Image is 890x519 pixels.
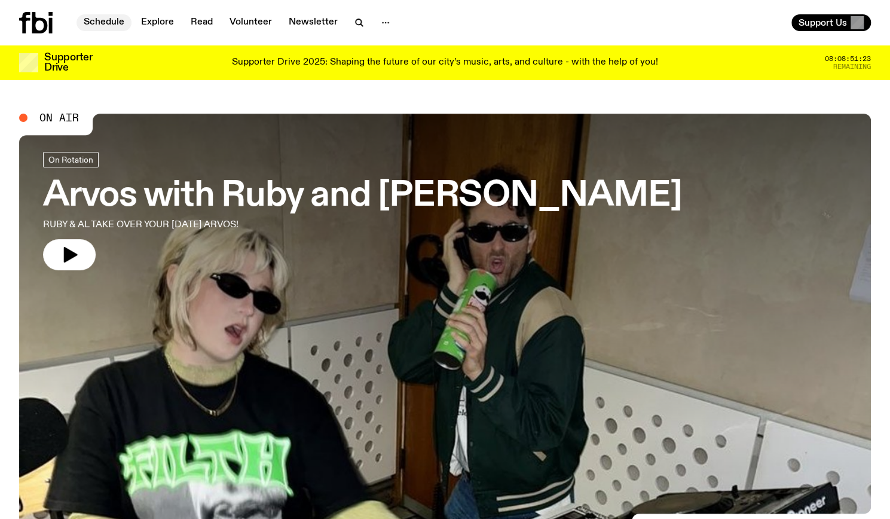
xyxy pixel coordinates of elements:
a: Read [183,14,220,31]
span: Support Us [799,17,847,28]
a: Arvos with Ruby and [PERSON_NAME]RUBY & AL TAKE OVER YOUR [DATE] ARVOS! [43,152,681,270]
span: On Rotation [48,155,93,164]
span: 08:08:51:23 [825,56,871,62]
a: Newsletter [282,14,345,31]
a: Volunteer [222,14,279,31]
p: Supporter Drive 2025: Shaping the future of our city’s music, arts, and culture - with the help o... [232,57,658,68]
button: Support Us [791,14,871,31]
span: On Air [39,112,79,123]
a: Explore [134,14,181,31]
h3: Supporter Drive [44,53,92,73]
a: On Rotation [43,152,99,167]
h3: Arvos with Ruby and [PERSON_NAME] [43,179,681,213]
a: Schedule [77,14,131,31]
span: Remaining [833,63,871,70]
p: RUBY & AL TAKE OVER YOUR [DATE] ARVOS! [43,218,349,232]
